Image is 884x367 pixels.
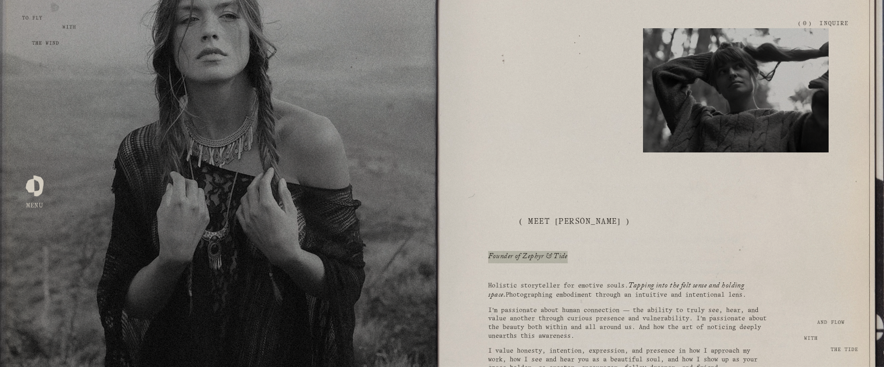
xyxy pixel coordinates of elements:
a: Inquire [819,15,849,33]
span: ( [798,21,800,26]
span: 0 [803,21,807,26]
h2: ( meet [PERSON_NAME] ) [519,217,659,227]
em: Founder of Zephyr & Tide [488,251,567,263]
p: Holistic storyteller for emotive souls. Photographing embodiment through an intuitive and intenti... [488,282,767,300]
em: Tapping into the felt sense and holding space. [488,280,746,302]
p: I’m passionate about human connection — the ability to truly see, hear, and value another through... [488,306,767,341]
a: 0 items in cart [798,20,811,28]
span: ) [809,21,811,26]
